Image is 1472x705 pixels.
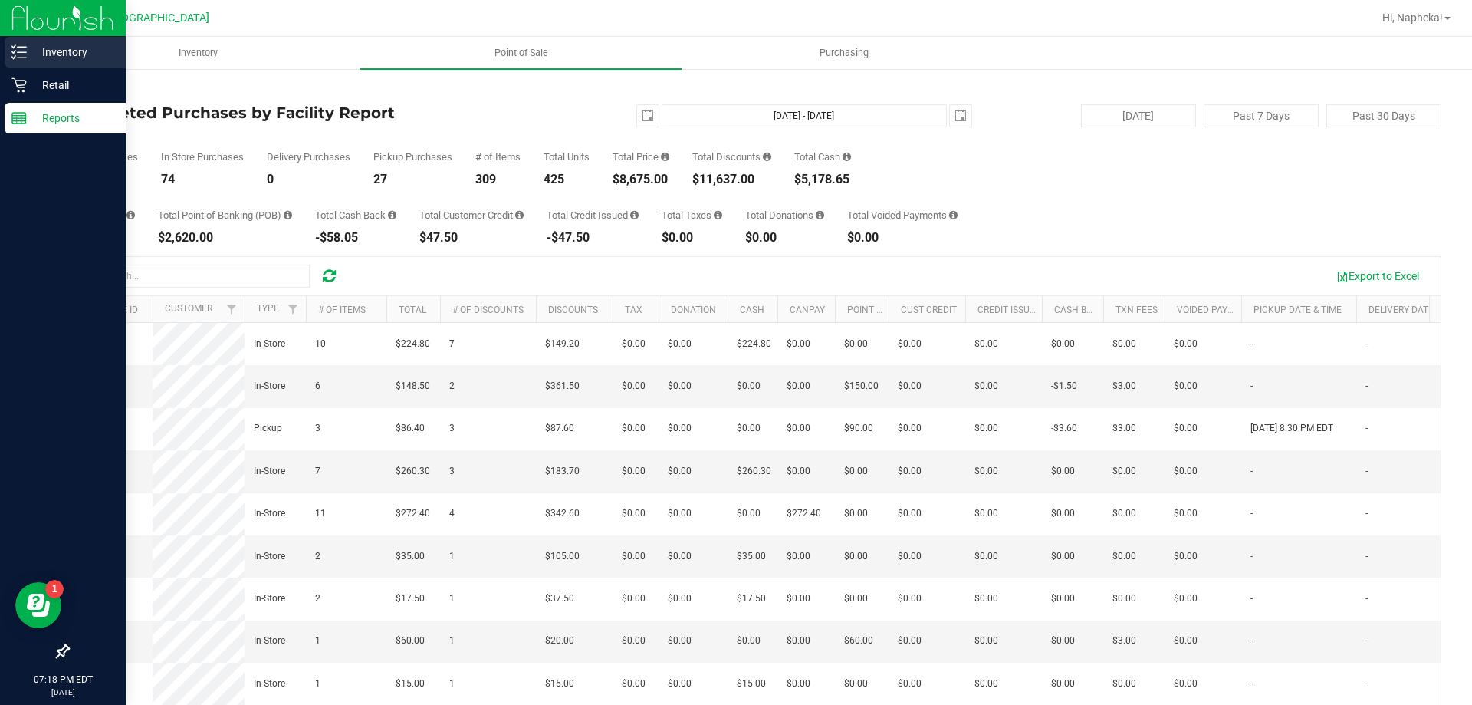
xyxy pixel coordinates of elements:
[388,210,396,220] i: Sum of the cash-back amounts from rounded-up electronic payments for all purchases in the date ra...
[315,506,326,521] span: 11
[548,305,598,315] a: Discounts
[737,549,766,564] span: $35.00
[545,421,574,436] span: $87.60
[714,210,722,220] i: Sum of the total taxes for all purchases in the date range.
[545,549,580,564] span: $105.00
[737,379,761,394] span: $0.00
[158,210,292,220] div: Total Point of Banking (POB)
[787,634,810,648] span: $0.00
[254,464,285,479] span: In-Store
[318,305,366,315] a: # of Items
[315,232,396,244] div: -$58.05
[449,591,455,606] span: 1
[847,305,956,315] a: Point of Banking (POB)
[1174,549,1198,564] span: $0.00
[898,591,922,606] span: $0.00
[267,152,350,162] div: Delivery Purchases
[668,549,692,564] span: $0.00
[737,506,761,521] span: $0.00
[978,305,1041,315] a: Credit Issued
[1253,305,1342,315] a: Pickup Date & Time
[787,337,810,351] span: $0.00
[545,464,580,479] span: $183.70
[396,506,430,521] span: $272.40
[1112,549,1136,564] span: $0.00
[1112,634,1136,648] span: $3.00
[843,152,851,162] i: Sum of the successful, non-voided cash payment transactions for all purchases in the date range. ...
[1174,464,1198,479] span: $0.00
[740,305,764,315] a: Cash
[625,305,642,315] a: Tax
[449,506,455,521] span: 4
[844,591,868,606] span: $0.00
[1054,305,1105,315] a: Cash Back
[816,210,824,220] i: Sum of all round-up-to-next-dollar total price adjustments for all purchases in the date range.
[737,464,771,479] span: $260.30
[161,152,244,162] div: In Store Purchases
[1051,337,1075,351] span: $0.00
[1250,677,1253,691] span: -
[1365,464,1368,479] span: -
[254,337,285,351] span: In-Store
[974,591,998,606] span: $0.00
[449,549,455,564] span: 1
[315,337,326,351] span: 10
[396,379,430,394] span: $148.50
[668,379,692,394] span: $0.00
[622,337,646,351] span: $0.00
[1250,464,1253,479] span: -
[452,305,524,315] a: # of Discounts
[1174,634,1198,648] span: $0.00
[794,173,851,186] div: $5,178.65
[1326,263,1429,289] button: Export to Excel
[1368,305,1434,315] a: Delivery Date
[1051,634,1075,648] span: $0.00
[622,677,646,691] span: $0.00
[898,677,922,691] span: $0.00
[1250,337,1253,351] span: -
[315,549,320,564] span: 2
[449,464,455,479] span: 3
[80,265,310,288] input: Search...
[1051,591,1075,606] span: $0.00
[844,464,868,479] span: $0.00
[974,464,998,479] span: $0.00
[544,152,590,162] div: Total Units
[254,421,282,436] span: Pickup
[67,104,525,121] h4: Completed Purchases by Facility Report
[622,464,646,479] span: $0.00
[449,379,455,394] span: 2
[544,173,590,186] div: 425
[1326,104,1441,127] button: Past 30 Days
[1112,464,1136,479] span: $0.00
[1174,506,1198,521] span: $0.00
[449,677,455,691] span: 1
[267,173,350,186] div: 0
[1051,549,1075,564] span: $0.00
[399,305,426,315] a: Total
[1365,337,1368,351] span: -
[257,303,279,314] a: Type
[254,634,285,648] span: In-Store
[547,232,639,244] div: -$47.50
[545,634,574,648] span: $20.00
[1365,634,1368,648] span: -
[545,677,574,691] span: $15.00
[373,152,452,162] div: Pickup Purchases
[11,110,27,126] inline-svg: Reports
[668,634,692,648] span: $0.00
[396,677,425,691] span: $15.00
[315,591,320,606] span: 2
[901,305,957,315] a: Cust Credit
[1112,337,1136,351] span: $0.00
[844,506,868,521] span: $0.00
[7,687,119,698] p: [DATE]
[844,677,868,691] span: $0.00
[692,152,771,162] div: Total Discounts
[844,634,873,648] span: $60.00
[737,634,761,648] span: $0.00
[254,677,285,691] span: In-Store
[158,232,292,244] div: $2,620.00
[474,46,569,60] span: Point of Sale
